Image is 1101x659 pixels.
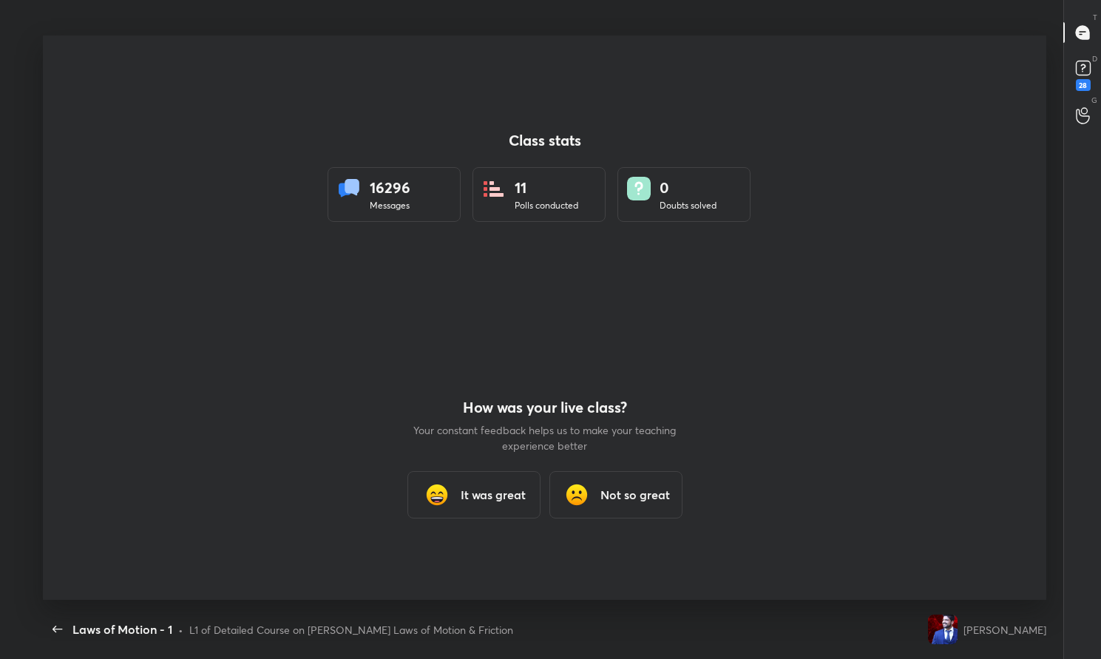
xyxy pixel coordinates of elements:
[412,399,678,416] h4: How was your live class?
[422,480,452,510] img: grinning_face_with_smiling_eyes_cmp.gif
[328,132,762,149] h4: Class stats
[963,622,1046,638] div: [PERSON_NAME]
[1093,12,1097,23] p: T
[1092,53,1097,64] p: D
[515,177,578,199] div: 11
[412,422,678,453] p: Your constant feedback helps us to make your teaching experience better
[189,622,513,638] div: L1 of Detailed Course on [PERSON_NAME] Laws of Motion & Friction
[1076,79,1091,91] div: 28
[515,199,578,212] div: Polls conducted
[461,486,526,504] h3: It was great
[600,486,670,504] h3: Not so great
[482,177,506,200] img: statsPoll.b571884d.svg
[562,480,592,510] img: frowning_face_cmp.gif
[1091,95,1097,106] p: G
[370,177,410,199] div: 16296
[928,615,958,644] img: 650de425ce56421fb9a25d9ad389aa62.jpg
[178,622,183,638] div: •
[627,177,651,200] img: doubts.8a449be9.svg
[72,621,172,638] div: Laws of Motion - 1
[337,177,361,200] img: statsMessages.856aad98.svg
[660,199,717,212] div: Doubts solved
[370,199,410,212] div: Messages
[660,177,717,199] div: 0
